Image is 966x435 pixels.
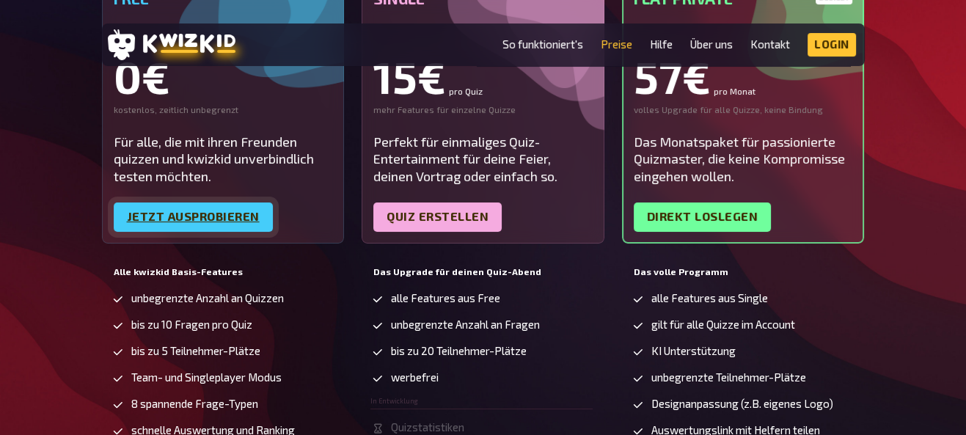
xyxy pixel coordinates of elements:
[634,202,772,232] a: Direkt loslegen
[391,318,540,331] span: unbegrenzte Anzahl an Fragen
[114,202,273,232] a: Jetzt ausprobieren
[601,38,632,51] a: Preise
[373,104,593,116] div: mehr Features für einzelne Quizze
[391,345,527,357] span: bis zu 20 Teilnehmer-Plätze
[114,104,333,116] div: kostenlos, zeitlich unbegrenzt
[391,421,464,434] span: Quizstatistiken
[131,398,258,410] span: 8 spannende Frage-Typen
[114,54,333,98] div: 0€
[650,38,673,51] a: Hilfe
[502,38,583,51] a: So funktioniert's
[114,134,333,185] div: Für alle, die mit ihren Freunden quizzen und kwizkid unverbindlich testen möchten.
[391,371,439,384] span: werbefrei
[634,134,853,185] div: Das Monatspaket für passionierte Quizmaster, die keine Kompromisse eingehen wollen.
[634,104,853,116] div: volles Upgrade für alle Quizze, keine Bindung
[373,134,593,185] div: Perfekt für einmaliges Quiz-Entertainment für deine Feier, deinen Vortrag oder einfach so.
[131,371,282,384] span: Team- und Singleplayer Modus
[373,54,593,98] div: 15€
[131,318,252,331] span: bis zu 10 Fragen pro Quiz
[449,87,483,95] small: pro Quiz
[808,33,856,56] a: Login
[373,267,593,277] h5: Das Upgrade für deinen Quiz-Abend
[714,87,755,95] small: pro Monat
[690,38,733,51] a: Über uns
[370,398,418,405] span: In Entwicklung
[651,371,806,384] span: unbegrenzte Teilnehmer-Plätze
[651,292,768,304] span: alle Features aus Single
[634,54,853,98] div: 57€
[114,267,333,277] h5: Alle kwizkid Basis-Features
[750,38,790,51] a: Kontakt
[391,292,500,304] span: alle Features aus Free
[131,345,260,357] span: bis zu 5 Teilnehmer-Plätze
[651,318,795,331] span: gilt für alle Quizze im Account
[373,202,502,232] a: Quiz erstellen
[131,292,284,304] span: unbegrenzte Anzahl an Quizzen
[651,345,736,357] span: KI Unterstützung
[651,398,833,410] span: Designanpassung (z.B. eigenes Logo)
[634,267,853,277] h5: Das volle Programm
